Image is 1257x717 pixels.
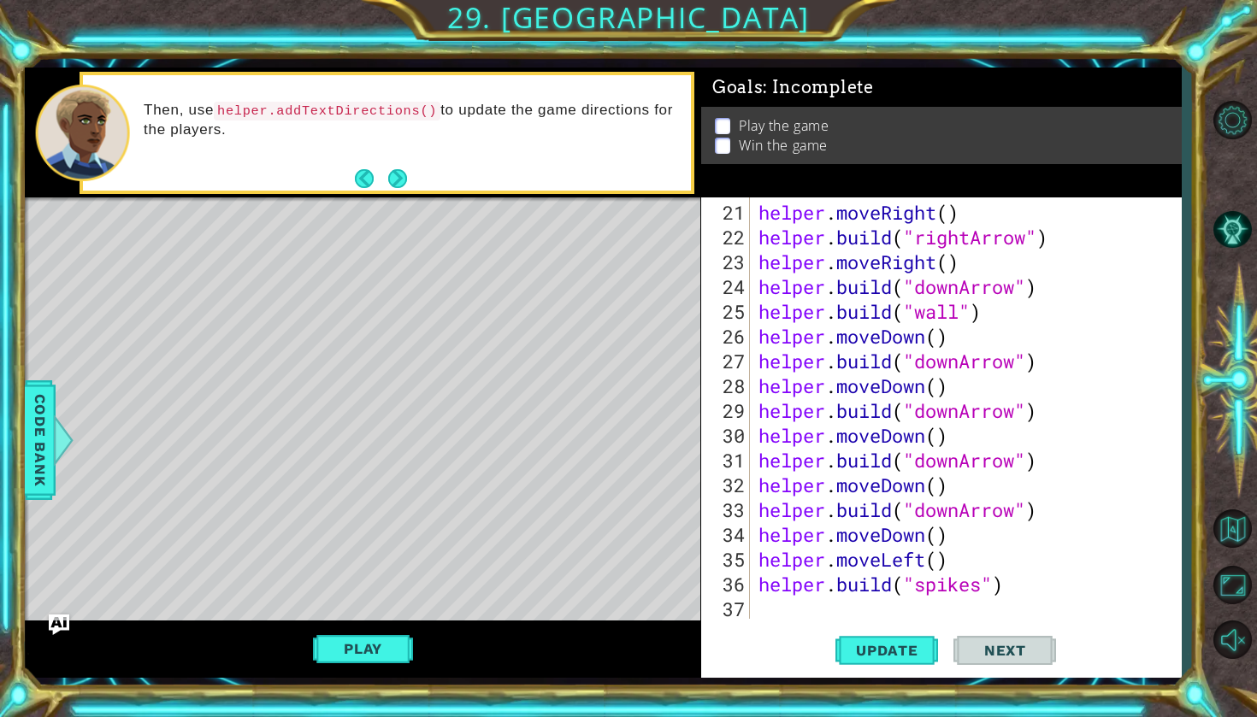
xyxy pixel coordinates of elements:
[705,250,750,274] div: 23
[705,274,750,299] div: 24
[1207,503,1257,553] button: Back to Map
[705,200,750,225] div: 21
[705,473,750,497] div: 32
[705,349,750,373] div: 27
[705,225,750,250] div: 22
[49,614,69,635] button: Ask AI
[967,642,1043,659] span: Next
[1207,560,1257,609] button: Maximize Browser
[953,626,1056,674] button: Next
[705,373,750,398] div: 28
[739,136,828,155] p: Win the game
[1207,501,1257,557] a: Back to Map
[705,522,750,547] div: 34
[705,547,750,572] div: 35
[1207,614,1257,664] button: Unmute
[712,77,874,98] span: Goals
[1207,96,1257,145] button: Level Options
[705,597,750,621] div: 37
[355,169,388,188] button: Back
[839,642,935,659] span: Update
[705,572,750,597] div: 36
[1207,205,1257,255] button: AI Hint
[388,169,407,188] button: Next
[25,197,815,701] div: Level Map
[144,101,679,139] p: Then, use to update the game directions for the players.
[705,324,750,349] div: 26
[739,116,829,135] p: Play the game
[27,387,54,491] span: Code Bank
[835,626,938,674] button: Update
[705,398,750,423] div: 29
[313,632,413,665] button: Play
[705,448,750,473] div: 31
[705,299,750,324] div: 25
[705,423,750,448] div: 30
[214,102,440,120] code: helper.addTextDirections()
[705,497,750,522] div: 33
[763,77,873,97] span: : Incomplete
